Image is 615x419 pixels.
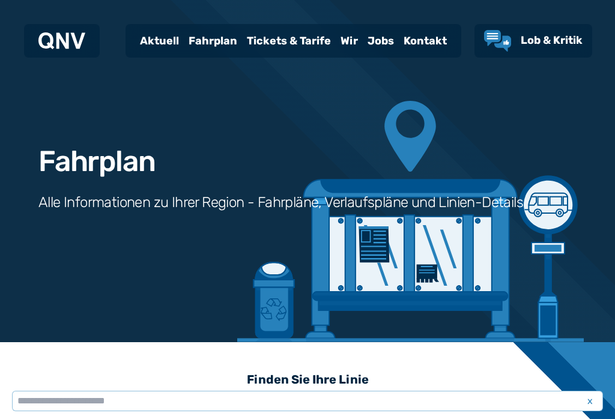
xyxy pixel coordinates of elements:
a: Kontakt [399,25,452,56]
a: Lob & Kritik [484,30,583,52]
h1: Fahrplan [38,147,155,176]
h3: Finden Sie Ihre Linie [12,366,603,393]
a: Fahrplan [184,25,242,56]
span: x [581,394,598,408]
a: QNV Logo [38,29,85,53]
span: Lob & Kritik [521,34,583,47]
a: Tickets & Tarife [242,25,336,56]
a: Jobs [363,25,399,56]
a: Wir [336,25,363,56]
a: Aktuell [135,25,184,56]
img: QNV Logo [38,32,85,49]
h3: Alle Informationen zu Ihrer Region - Fahrpläne, Verlaufspläne und Linien-Details [38,193,523,212]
